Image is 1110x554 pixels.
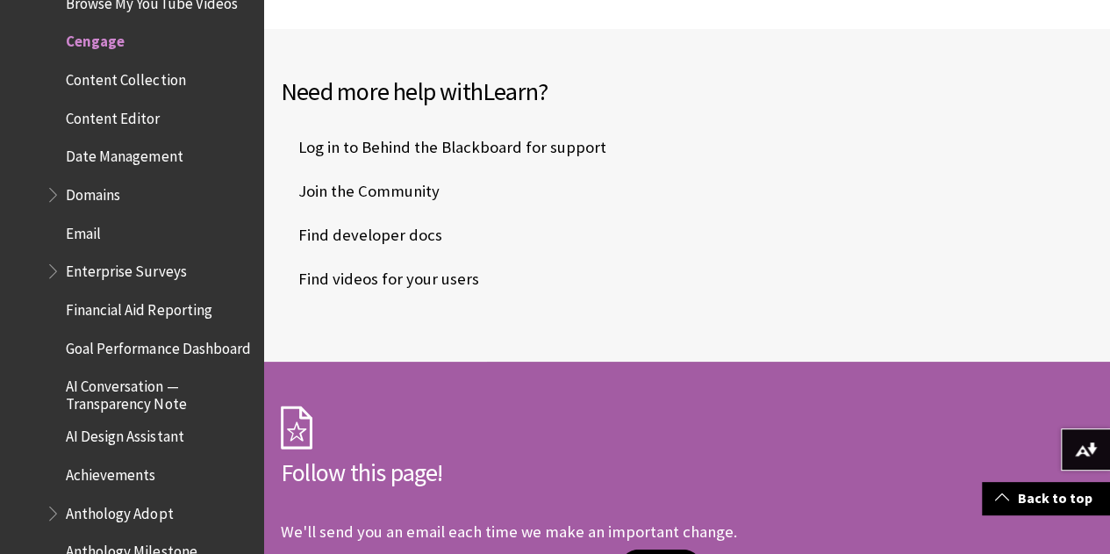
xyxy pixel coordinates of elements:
a: Back to top [982,482,1110,514]
a: Find developer docs [281,222,446,248]
span: Find developer docs [281,222,442,248]
span: Financial Aid Reporting [66,295,211,319]
span: AI Conversation — Transparency Note [66,371,251,413]
span: Domains [66,180,120,204]
a: Join the Community [281,178,443,205]
a: Log in to Behind the Blackboard for support [281,134,610,161]
span: Anthology Adopt [66,499,173,522]
span: AI Design Assistant [66,422,183,446]
p: We'll send you an email each time we make an important change. [281,522,737,542]
span: Goal Performance Dashboard [66,334,250,357]
h2: Need more help with ? [281,73,1092,110]
h2: Follow this page! [281,454,807,491]
a: Find videos for your users [281,266,483,292]
img: Subscription Icon [281,406,312,450]
span: Enterprise Surveys [66,256,186,280]
span: Find videos for your users [281,266,479,292]
span: Join the Community [281,178,440,205]
span: Cengage [66,27,125,51]
span: Email [66,219,101,242]
span: Log in to Behind the Blackboard for support [281,134,606,161]
span: Date Management [66,142,183,166]
span: Content Editor [66,104,160,127]
span: Learn [483,76,538,107]
span: Achievements [66,460,155,484]
span: Content Collection [66,65,185,89]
